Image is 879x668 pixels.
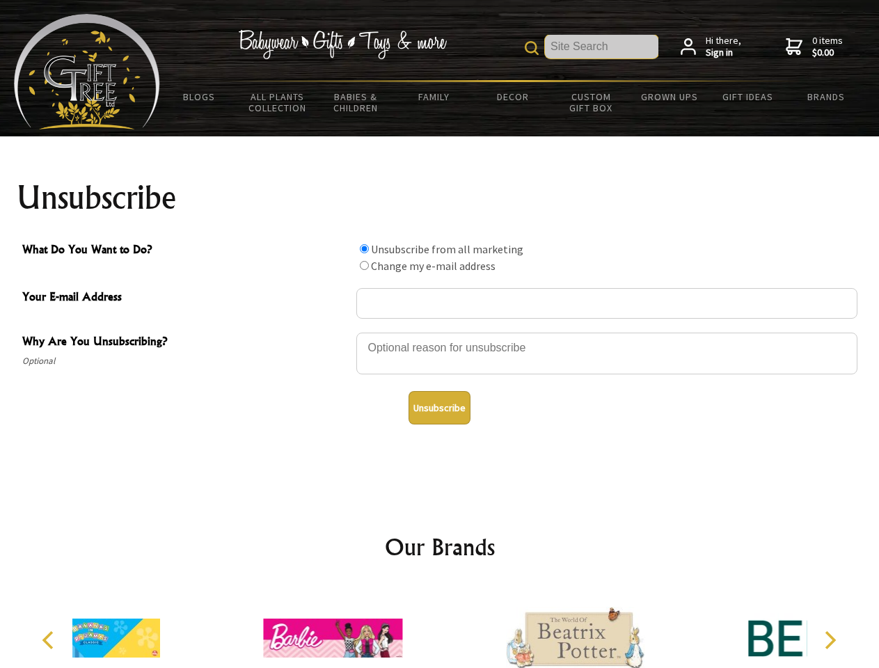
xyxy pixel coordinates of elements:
button: Unsubscribe [409,391,470,424]
button: Next [814,625,845,655]
button: Previous [35,625,65,655]
h1: Unsubscribe [17,181,863,214]
a: 0 items$0.00 [786,35,843,59]
strong: Sign in [706,47,741,59]
span: 0 items [812,34,843,59]
a: Custom Gift Box [552,82,631,122]
a: Gift Ideas [708,82,787,111]
span: Hi there, [706,35,741,59]
a: All Plants Collection [239,82,317,122]
input: Your E-mail Address [356,288,857,319]
a: Hi there,Sign in [681,35,741,59]
img: Babywear - Gifts - Toys & more [238,30,447,59]
span: Why Are You Unsubscribing? [22,333,349,353]
a: Brands [787,82,866,111]
input: What Do You Want to Do? [360,244,369,253]
a: Grown Ups [630,82,708,111]
a: BLOGS [160,82,239,111]
img: Babyware - Gifts - Toys and more... [14,14,160,129]
input: What Do You Want to Do? [360,261,369,270]
span: Your E-mail Address [22,288,349,308]
input: Site Search [545,35,658,58]
label: Unsubscribe from all marketing [371,242,523,256]
h2: Our Brands [28,530,852,564]
a: Decor [473,82,552,111]
a: Babies & Children [317,82,395,122]
img: product search [525,41,539,55]
span: Optional [22,353,349,369]
strong: $0.00 [812,47,843,59]
label: Change my e-mail address [371,259,496,273]
textarea: Why Are You Unsubscribing? [356,333,857,374]
span: What Do You Want to Do? [22,241,349,261]
a: Family [395,82,474,111]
